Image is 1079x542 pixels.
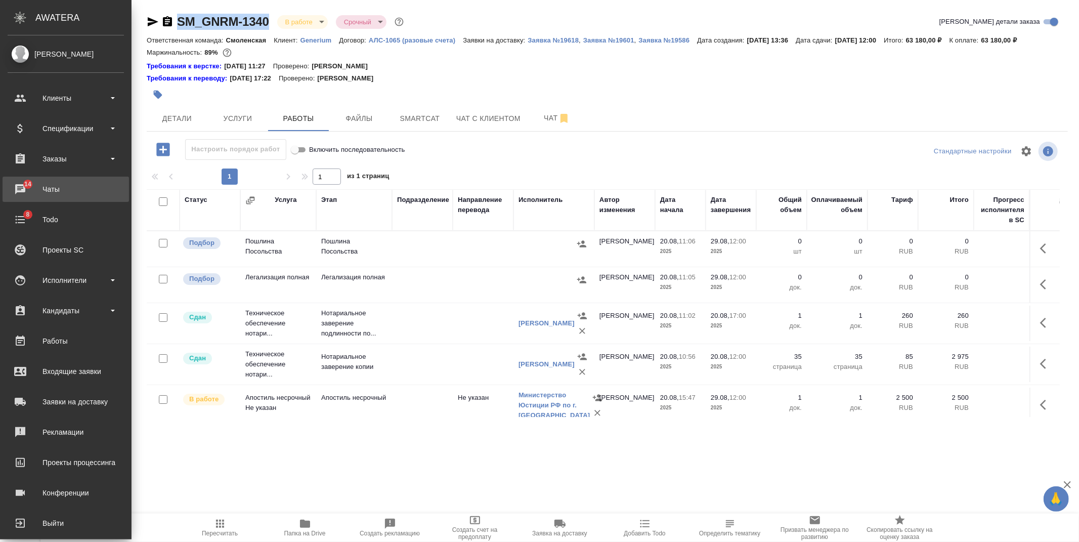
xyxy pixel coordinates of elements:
p: В работе [189,394,219,404]
span: Чат [533,112,581,124]
p: 89% [204,49,220,56]
div: Входящие заявки [8,364,124,379]
a: Требования к переводу: [147,73,230,84]
p: 2025 [660,246,701,257]
p: Заявка №19618 [528,36,579,44]
span: 14 [18,179,37,189]
p: [DATE] 12:00 [835,36,884,44]
button: Папка на Drive [263,514,348,542]
a: Требования к верстке: [147,61,224,71]
a: Заявки на доставку [3,389,129,414]
div: Общий объем [761,195,802,215]
p: Итого: [884,36,905,44]
div: Проекты SC [8,242,124,258]
p: 2025 [711,246,751,257]
p: 2025 [660,321,701,331]
span: 🙏 [1048,488,1065,510]
button: Заявка №19586 [638,35,697,46]
div: Спецификации [8,121,124,136]
p: Смоленская [226,36,274,44]
td: [PERSON_NAME] [594,388,655,423]
button: Срочный [341,18,374,26]
span: Скопировать ссылку на оценку заказа [864,526,936,540]
td: [PERSON_NAME] [594,306,655,341]
p: Сдан [189,312,206,322]
p: 85 [873,352,913,362]
p: 0 [812,272,862,282]
button: Здесь прячутся важные кнопки [1034,393,1058,417]
button: Назначить [575,308,590,323]
p: 260 [923,311,969,321]
a: Работы [3,328,129,354]
div: Заказы [8,151,124,166]
p: 20.08, [660,273,679,281]
p: док. [761,282,802,293]
button: Добавить работу [149,139,177,160]
a: Выйти [3,511,129,536]
p: 0 [923,272,969,282]
span: Чат с клиентом [456,112,521,125]
span: Создать рекламацию [360,530,420,537]
td: Техническое обеспечение нотари... [240,344,316,385]
a: [PERSON_NAME] [519,360,575,368]
button: Скопировать ссылку [161,16,174,28]
p: RUB [923,403,969,413]
p: 20.08, [660,353,679,360]
p: 20.08, [660,394,679,401]
button: Скопировать ссылку на оценку заказа [857,514,942,542]
svg: Отписаться [558,112,570,124]
p: RUB [873,321,913,331]
p: Нотариальное заверение подлинности по... [321,308,387,339]
p: К оплате: [949,36,981,44]
button: Добавить тэг [147,84,169,106]
p: 2025 [711,282,751,293]
span: из 1 страниц [347,170,390,185]
td: Пошлина Посольства [240,231,316,267]
p: RUB [873,362,913,372]
span: Папка на Drive [284,530,326,537]
div: AWATERA [35,8,132,28]
p: 0 [873,272,913,282]
p: Договор: [339,36,369,44]
p: Generium [300,36,339,44]
button: Пересчитать [178,514,263,542]
span: Заявка на доставку [532,530,587,537]
a: Конференции [3,480,129,506]
p: 0 [812,236,862,246]
button: Здесь прячутся важные кнопки [1034,352,1058,376]
a: 8Todo [3,207,129,232]
p: Проверено: [279,73,318,84]
td: [PERSON_NAME] [594,267,655,303]
p: Апостиль несрочный [321,393,387,403]
p: шт [761,246,802,257]
p: Подбор [189,238,214,248]
span: 8 [20,210,35,220]
button: Заявка №19601 [583,35,634,46]
p: док. [812,403,862,413]
p: 20.08, [660,237,679,245]
span: Настроить таблицу [1014,139,1039,163]
p: 63 180,00 ₽ [906,36,949,44]
td: Не указан [453,388,513,423]
div: [PERSON_NAME] [8,49,124,60]
span: Создать счет на предоплату [439,526,511,540]
button: Заявка №19618 [528,35,579,46]
div: Рекламации [8,425,124,440]
div: Оплачиваемый объем [811,195,862,215]
td: [PERSON_NAME] [594,347,655,382]
button: Создать счет на предоплату [433,514,517,542]
div: В работе [336,15,386,29]
span: Услуги [213,112,262,125]
p: Проверено: [273,61,312,71]
button: Призвать менеджера по развитию [772,514,857,542]
button: Назначить [590,390,605,405]
td: Легализация полная [240,267,316,303]
p: 12:00 [729,394,746,401]
p: 2025 [711,321,751,331]
p: 11:02 [679,312,696,319]
p: Маржинальность: [147,49,204,56]
p: Заявки на доставку: [463,36,528,44]
p: Дата сдачи: [796,36,835,44]
div: Этап [321,195,337,205]
button: Здесь прячутся важные кнопки [1034,311,1058,335]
